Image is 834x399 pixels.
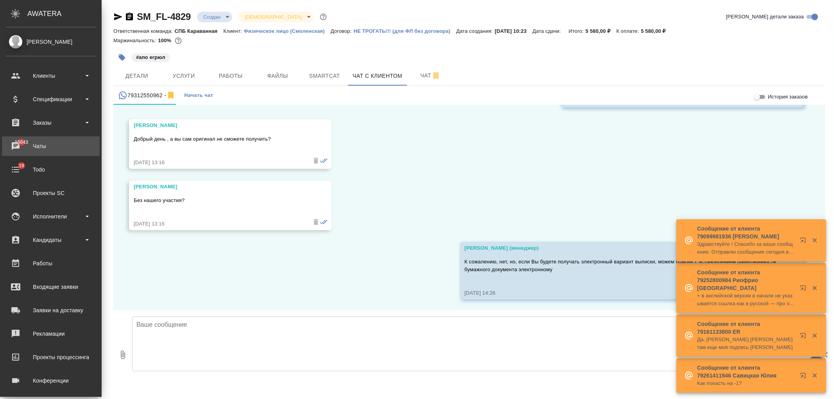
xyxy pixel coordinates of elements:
[6,164,96,175] div: Todo
[697,364,795,379] p: Сообщение от клиента 79261411946 Савицкая Юлия
[465,258,776,274] p: К сожалению, нет, но, если Вы будете получать электронный вариант выписки, можем помочь с установ...
[533,28,563,34] p: Дата сдачи:
[807,332,823,339] button: Закрыть
[795,233,814,251] button: Открыть в новой вкладке
[165,71,203,81] span: Услуги
[412,71,449,81] span: Чат
[495,28,533,34] p: [DATE] 10:23
[134,220,304,228] div: [DATE] 13:16
[2,254,100,273] a: Работы
[2,324,100,344] a: Рекламации
[6,304,96,316] div: Заявки на доставку
[318,12,328,22] button: Доп статусы указывают на важность/срочность заказа
[239,12,313,22] div: Создан
[697,379,795,387] p: Как попасть на -1?
[465,244,776,252] div: [PERSON_NAME] (менеджер)
[641,28,672,34] p: 5 580,00 ₽
[223,28,244,34] p: Клиент:
[6,140,96,152] div: Чаты
[697,292,795,308] p: + в английской версии в начале не указывается ссылка как в русской — про это я говорила
[6,187,96,199] div: Проекты SC
[136,54,165,61] p: #апо егрюл
[697,268,795,292] p: Сообщение от клиента 79252800984 Риофрио [GEOGRAPHIC_DATA]
[259,71,296,81] span: Файлы
[118,91,176,100] div: 79312550962 (Татьяна) - (undefined)
[2,277,100,297] a: Входящие заявки
[2,347,100,367] a: Проекты процессинга
[2,301,100,320] a: Заявки на доставку
[6,234,96,246] div: Кандидаты
[137,11,191,22] a: SM_FL-4829
[697,320,795,336] p: Сообщение от клиента 79161133800 ER
[2,371,100,390] a: Конференции
[6,375,96,386] div: Конференции
[113,49,131,66] button: Добавить тэг
[113,38,158,43] p: Маржинальность:
[6,281,96,293] div: Входящие заявки
[353,71,402,81] span: Чат с клиентом
[212,71,249,81] span: Работы
[807,237,823,244] button: Закрыть
[795,328,814,347] button: Открыть в новой вкладке
[2,183,100,203] a: Проекты SC
[697,240,795,256] p: Здравствуйте ! Спасибо за ваше сообщение. Отправлю сообщение сегодня в 16:00, так как в данный момен
[201,14,223,20] button: Создан
[113,12,123,21] button: Скопировать ссылку для ЯМессенджера
[6,258,96,269] div: Работы
[697,336,795,351] p: Да, [PERSON_NAME] [PERSON_NAME] там еще моя подпись [PERSON_NAME]
[134,159,304,166] div: [DATE] 13:16
[6,117,96,129] div: Заказы
[125,12,134,21] button: Скопировать ссылку
[306,71,343,81] span: Smartcat
[134,197,304,204] p: Без нашего участия?
[768,93,808,101] span: История заказов
[166,91,176,100] svg: Отписаться
[244,27,331,34] a: Физическое лицо (Смоленская)
[6,38,96,46] div: [PERSON_NAME]
[569,28,585,34] p: Итого:
[184,91,213,100] span: Начать чат
[795,368,814,386] button: Открыть в новой вкладке
[180,86,217,105] button: Начать чат
[807,372,823,379] button: Закрыть
[158,38,173,43] p: 100%
[431,71,441,81] svg: Отписаться
[113,28,175,34] p: Ответственная команда:
[586,28,617,34] p: 5 580,00 ₽
[118,71,156,81] span: Детали
[134,122,304,129] div: [PERSON_NAME]
[616,28,641,34] p: К оплате:
[242,14,304,20] button: [DEMOGRAPHIC_DATA]
[27,6,102,21] div: AWATERA
[14,162,29,170] span: 19
[6,328,96,340] div: Рекламации
[697,225,795,240] p: Сообщение от клиента 79099981936 [PERSON_NAME]
[465,289,776,297] div: [DATE] 14:26
[175,28,224,34] p: СПБ Караванная
[113,86,825,105] div: simple tabs example
[807,284,823,292] button: Закрыть
[2,136,100,156] a: 15043Чаты
[134,135,304,143] p: Добрый день , а вы сам оригинал не сможете получить?
[197,12,232,22] div: Создан
[353,27,456,34] a: НЕ ТРОГАТЬ!!! (для ФЛ без договора)
[6,211,96,222] div: Исполнители
[6,93,96,105] div: Спецификации
[456,28,495,34] p: Дата создания:
[726,13,804,21] span: [PERSON_NAME] детали заказа
[331,28,354,34] p: Договор:
[6,70,96,82] div: Клиенты
[134,183,304,191] div: [PERSON_NAME]
[353,28,456,34] p: НЕ ТРОГАТЬ!!! (для ФЛ без договора)
[173,36,183,46] button: 0.00 RUB;
[6,351,96,363] div: Проекты процессинга
[2,160,100,179] a: 19Todo
[244,28,331,34] p: Физическое лицо (Смоленская)
[795,280,814,299] button: Открыть в новой вкладке
[10,138,33,146] span: 15043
